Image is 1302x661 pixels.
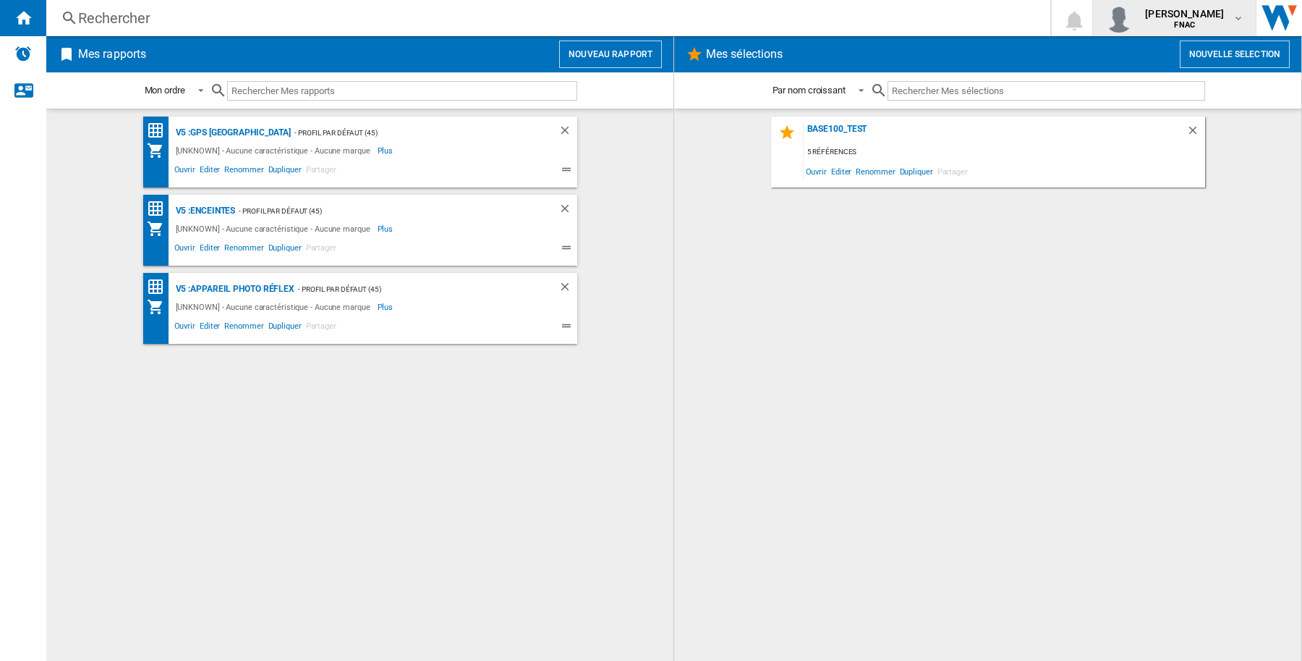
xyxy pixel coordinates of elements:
div: base100_test [804,124,1186,143]
span: Partager [935,161,970,181]
div: [UNKNOWN] - Aucune caractéristique - Aucune marque [172,220,378,237]
div: Mon ordre [145,85,185,96]
div: Mon assortiment [147,220,172,237]
span: Editer [829,161,854,181]
span: Partager [304,319,339,337]
div: V5 :Appareil photo réflex [172,280,295,298]
span: Dupliquer [266,163,304,180]
div: Supprimer [558,202,577,220]
div: [UNKNOWN] - Aucune caractéristique - Aucune marque [172,298,378,316]
div: Par nom croissant [773,85,846,96]
div: - Profil par défaut (45) [235,202,529,220]
div: Matrice des prix [147,200,172,218]
img: alerts-logo.svg [14,45,32,62]
span: Plus [378,220,396,237]
span: Ouvrir [172,241,197,258]
div: - Profil par défaut (45) [291,124,529,142]
span: Renommer [222,241,265,258]
span: Editer [197,319,222,337]
span: Plus [378,142,396,159]
h2: Mes rapports [75,41,149,68]
b: FNAC [1174,20,1195,30]
div: Mon assortiment [147,142,172,159]
div: Mon assortiment [147,298,172,316]
div: Matrice des prix [147,122,172,140]
span: Partager [304,241,339,258]
span: Renommer [222,163,265,180]
input: Rechercher Mes sélections [888,81,1205,101]
input: Rechercher Mes rapports [227,81,577,101]
span: Dupliquer [266,241,304,258]
div: 5 références [804,143,1205,161]
span: Renommer [854,161,897,181]
span: Dupliquer [898,161,935,181]
span: Renommer [222,319,265,337]
div: Rechercher [78,8,1013,28]
div: Supprimer [1186,124,1205,143]
button: Nouveau rapport [559,41,662,68]
img: profile.jpg [1105,4,1133,33]
span: Partager [304,163,339,180]
span: Editer [197,163,222,180]
div: Matrice des prix [147,278,172,296]
span: Plus [378,298,396,316]
div: - Profil par défaut (45) [294,280,529,298]
div: Supprimer [558,124,577,142]
span: [PERSON_NAME] [1145,7,1224,21]
span: Ouvrir [804,161,829,181]
div: Supprimer [558,280,577,298]
div: V5 :GPS [GEOGRAPHIC_DATA] [172,124,292,142]
span: Ouvrir [172,319,197,337]
div: [UNKNOWN] - Aucune caractéristique - Aucune marque [172,142,378,159]
button: Nouvelle selection [1180,41,1290,68]
h2: Mes sélections [703,41,786,68]
span: Ouvrir [172,163,197,180]
span: Dupliquer [266,319,304,337]
div: V5 :Enceintes [172,202,236,220]
span: Editer [197,241,222,258]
